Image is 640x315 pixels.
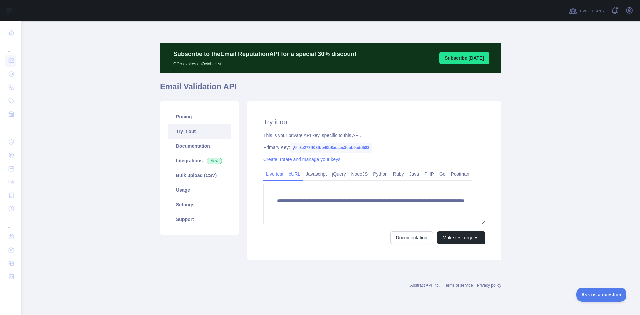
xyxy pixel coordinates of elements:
[5,40,16,53] div: ...
[303,169,329,179] a: Javascript
[5,216,16,229] div: ...
[348,169,370,179] a: NodeJS
[370,169,390,179] a: Python
[329,169,348,179] a: jQuery
[160,81,501,97] h1: Email Validation API
[437,231,485,244] button: Make test request
[410,283,440,288] a: Abstract API Inc.
[477,283,501,288] a: Privacy policy
[263,117,485,127] h2: Try it out
[207,158,222,164] span: New
[422,169,437,179] a: PHP
[444,283,473,288] a: Terms of service
[168,183,231,197] a: Usage
[168,168,231,183] a: Bulk upload (CSV)
[168,124,231,139] a: Try it out
[168,212,231,227] a: Support
[578,7,604,15] span: Invite users
[439,52,489,64] button: Subscribe [DATE]
[568,5,605,16] button: Invite users
[263,157,340,162] a: Create, rotate and manage your keys
[407,169,422,179] a: Java
[173,59,356,67] p: Offer expires on October 1st.
[173,49,356,59] p: Subscribe to the Email Reputation API for a special 30 % discount
[390,169,407,179] a: Ruby
[168,153,231,168] a: Integrations New
[390,231,433,244] a: Documentation
[263,169,286,179] a: Live test
[286,169,303,179] a: cURL
[5,121,16,135] div: ...
[437,169,448,179] a: Go
[290,143,372,153] span: 3e277ff08fbb40b8aeaec3cbb0add583
[448,169,472,179] a: Postman
[263,144,485,151] div: Primary Key:
[263,132,485,139] div: This is your private API key, specific to this API.
[168,109,231,124] a: Pricing
[576,288,627,302] iframe: Toggle Customer Support
[168,197,231,212] a: Settings
[168,139,231,153] a: Documentation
